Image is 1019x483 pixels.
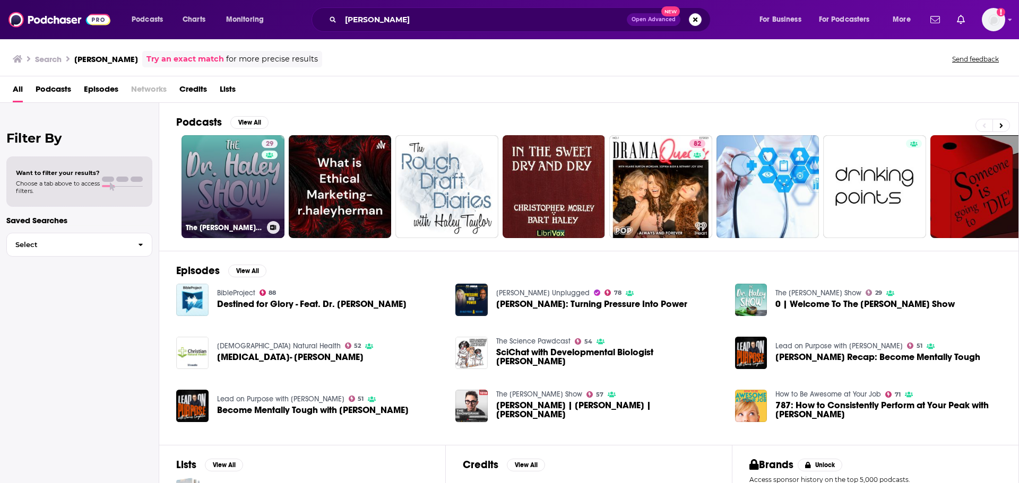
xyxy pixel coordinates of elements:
[632,17,676,22] span: Open Advanced
[176,458,196,471] h2: Lists
[217,406,409,415] a: Become Mentally Tough with Dr. Haley Perlus
[875,291,882,295] span: 29
[885,11,924,28] button: open menu
[217,300,407,309] span: Destined for Glory - Feat. Dr. [PERSON_NAME]
[496,401,722,419] a: Dr. Cliff Redford | Brian Potts | Dr. Haley Perlus
[496,348,722,366] span: SciChat with Developmental Biologist [PERSON_NAME]
[354,344,361,348] span: 52
[358,397,364,401] span: 51
[349,396,364,402] a: 51
[226,53,318,65] span: for more precise results
[997,8,1005,16] svg: Add a profile image
[775,390,881,399] a: How to Be Awesome at Your Job
[322,7,721,32] div: Search podcasts, credits, & more...
[16,169,100,177] span: Want to filter your results?
[775,353,980,362] a: Dr. Haley Perlus Recap: Become Mentally Tough
[596,392,603,397] span: 57
[176,264,266,277] a: EpisodesView All
[735,337,767,369] img: Dr. Haley Perlus Recap: Become Mentally Tough
[230,116,269,129] button: View All
[220,81,236,102] span: Lists
[798,459,843,471] button: Unlock
[609,135,712,238] a: 82
[507,459,545,471] button: View All
[496,390,582,399] a: The Jim Richards Show
[661,6,680,16] span: New
[262,139,278,148] a: 29
[217,353,364,362] a: Stress Management- Dr Haley Perlus
[205,459,243,471] button: View All
[819,12,870,27] span: For Podcasters
[775,300,955,309] span: 0 | Welcome To The [PERSON_NAME] Show
[183,12,205,27] span: Charts
[176,11,212,28] a: Charts
[982,8,1005,31] span: Logged in as RebRoz5
[217,288,255,297] a: BibleProject
[269,291,276,295] span: 88
[586,391,603,398] a: 57
[614,291,621,295] span: 78
[694,139,701,150] span: 82
[131,81,167,102] span: Networks
[907,343,922,349] a: 51
[84,81,118,102] a: Episodes
[885,391,901,398] a: 71
[949,55,1002,64] button: Send feedback
[226,12,264,27] span: Monitoring
[775,401,1001,419] span: 787: How to Consistently Perform at Your Peak with [PERSON_NAME]
[176,264,220,277] h2: Episodes
[6,215,152,225] p: Saved Searches
[179,81,207,102] a: Credits
[455,284,488,316] img: Dr. Haley Perlus: Turning Pressure Into Power
[124,11,177,28] button: open menu
[812,11,885,28] button: open menu
[496,348,722,366] a: SciChat with Developmental Biologist Dr. Haley Barlow
[217,353,364,362] span: [MEDICAL_DATA]- [PERSON_NAME]
[132,12,163,27] span: Podcasts
[8,10,110,30] img: Podchaser - Follow, Share and Rate Podcasts
[775,341,903,350] a: Lead on Purpose with James Laughlin
[36,81,71,102] a: Podcasts
[228,265,266,277] button: View All
[455,337,488,369] img: SciChat with Developmental Biologist Dr. Haley Barlow
[182,135,284,238] a: 29The [PERSON_NAME] Show
[982,8,1005,31] img: User Profile
[455,390,488,422] img: Dr. Cliff Redford | Brian Potts | Dr. Haley Perlus
[176,116,269,129] a: PodcastsView All
[735,284,767,316] img: 0 | Welcome To The Dr. Haley Show
[35,54,62,64] h3: Search
[463,458,498,471] h2: Credits
[176,390,209,422] a: Become Mentally Tough with Dr. Haley Perlus
[219,11,278,28] button: open menu
[749,458,793,471] h2: Brands
[735,390,767,422] a: 787: How to Consistently Perform at Your Peak with Dr. Haley Perlus
[176,337,209,369] img: Stress Management- Dr Haley Perlus
[775,353,980,362] span: [PERSON_NAME] Recap: Become Mentally Tough
[217,394,344,403] a: Lead on Purpose with James Laughlin
[176,284,209,316] img: Destined for Glory - Feat. Dr. Haley Jacob
[345,343,361,349] a: 52
[463,458,545,471] a: CreditsView All
[16,180,100,195] span: Choose a tab above to access filters.
[775,300,955,309] a: 0 | Welcome To The Dr. Haley Show
[575,338,592,345] a: 54
[13,81,23,102] a: All
[866,289,882,296] a: 29
[496,401,722,419] span: [PERSON_NAME] | [PERSON_NAME] | [PERSON_NAME]
[341,11,627,28] input: Search podcasts, credits, & more...
[496,288,590,297] a: Mick Unplugged
[7,241,129,248] span: Select
[186,223,263,232] h3: The [PERSON_NAME] Show
[775,288,861,297] a: The Dr. Haley Show
[260,289,277,296] a: 88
